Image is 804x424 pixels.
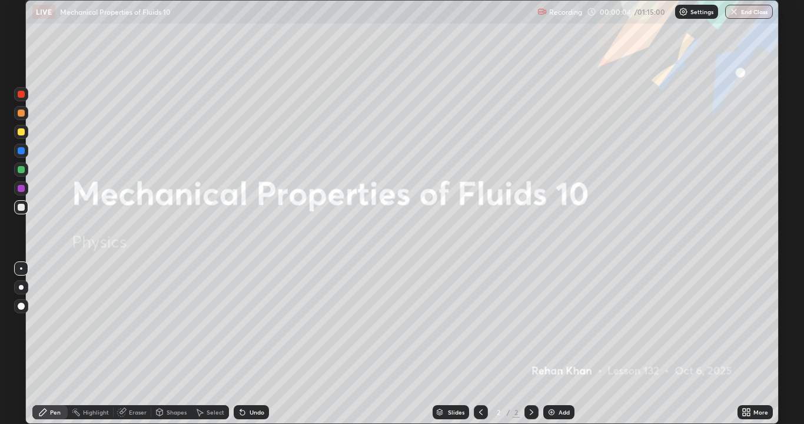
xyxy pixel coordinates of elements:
div: 2 [513,407,520,418]
p: Mechanical Properties of Fluids 10 [60,7,171,16]
div: Select [207,409,224,415]
div: 2 [493,409,504,416]
img: add-slide-button [547,408,556,417]
div: / [507,409,510,416]
div: Add [559,409,570,415]
p: LIVE [36,7,52,16]
p: Recording [549,8,582,16]
p: Settings [690,9,713,15]
div: Shapes [167,409,187,415]
div: Undo [250,409,264,415]
button: End Class [725,5,773,19]
div: Eraser [129,409,147,415]
img: recording.375f2c34.svg [537,7,547,16]
div: Pen [50,409,61,415]
img: end-class-cross [729,7,739,16]
div: More [753,409,768,415]
div: Slides [448,409,464,415]
img: class-settings-icons [679,7,688,16]
div: Highlight [83,409,109,415]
